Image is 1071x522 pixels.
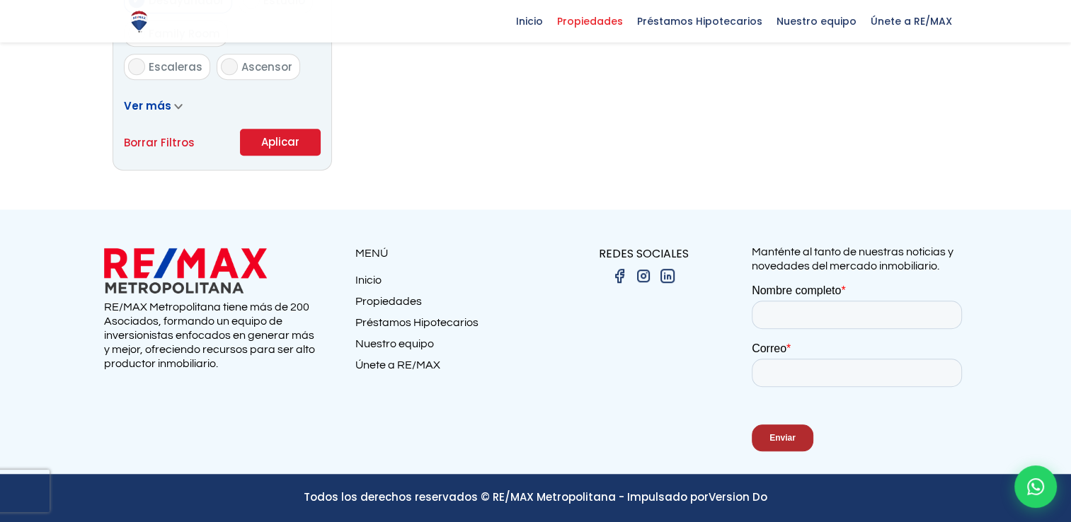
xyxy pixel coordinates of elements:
[221,58,238,75] input: Ascensor
[630,11,769,32] span: Préstamos Hipotecarios
[128,58,145,75] input: Escaleras
[240,129,321,156] button: Aplicar
[241,59,292,74] span: Ascensor
[509,11,550,32] span: Inicio
[104,300,320,371] p: RE/MAX Metropolitana tiene más de 200 Asociados, formando un equipo de inversionistas enfocados e...
[611,267,628,284] img: facebook.png
[124,98,183,113] a: Ver más
[550,11,630,32] span: Propiedades
[355,273,536,294] a: Inicio
[355,315,536,337] a: Préstamos Hipotecarios
[355,245,536,262] p: MENÚ
[769,11,864,32] span: Nuestro equipo
[104,488,968,506] p: Todos los derechos reservados © RE/MAX Metropolitana - Impulsado por
[127,9,151,34] img: Logo de REMAX
[104,245,267,296] img: remax metropolitana logo
[752,284,968,463] iframe: Form 0
[355,358,536,379] a: Únete a RE/MAX
[124,98,171,113] span: Ver más
[536,245,752,262] p: REDES SOCIALES
[864,11,959,32] span: Únete a RE/MAX
[355,337,536,358] a: Nuestro equipo
[124,134,195,151] a: Borrar Filtros
[709,489,767,504] a: Version Do
[635,267,652,284] img: instagram.png
[355,294,536,315] a: Propiedades
[752,245,968,273] p: Manténte al tanto de nuestras noticias y novedades del mercado inmobiliario.
[659,267,676,284] img: linkedin.png
[149,59,202,74] span: Escaleras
